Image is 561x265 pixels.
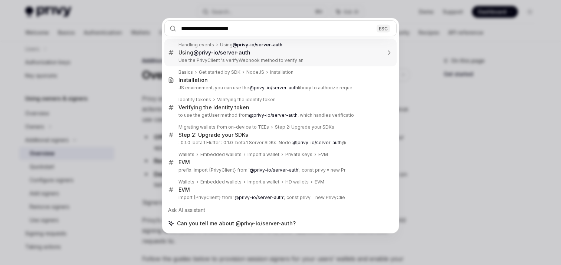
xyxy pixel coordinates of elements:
div: Step 2: Upgrade your SDKs [275,124,334,130]
div: Handling events [178,42,214,48]
div: EVM [178,159,190,166]
div: Step 2: Upgrade your SDKs [178,132,248,138]
div: Ask AI assistant [164,203,397,217]
div: Wallets [178,179,194,185]
div: Embedded wallets [200,152,242,158]
b: @privy-io/server-auth [249,85,298,90]
div: Using [178,49,250,56]
b: @privy-io/server-auth [249,112,298,118]
b: @privy-io/server-auth [233,42,282,47]
div: Basics [178,69,193,75]
div: ESC [377,24,390,32]
div: Identity tokens [178,97,211,103]
div: EVM [315,179,324,185]
div: Verifying the identity token [217,97,276,103]
div: Verifying the identity token [178,104,249,111]
div: Private keys [285,152,312,158]
p: Use the PrivyClient 's verifyWebhook method to verify an [178,57,381,63]
div: Installation [270,69,293,75]
p: prefix. import {PrivyClient} from ' '; const privy = new Pr [178,167,381,173]
p: import {PrivyClient} from ' '; const privy = new PrivyClie [178,195,381,201]
div: EVM [318,152,328,158]
div: Installation [178,77,208,83]
div: HD wallets [285,179,309,185]
div: Wallets [178,152,194,158]
div: Using [220,42,282,48]
div: Import a wallet [247,152,279,158]
b: @privy-io/server-auth [234,195,283,200]
p: : 0.1.0-beta.1 Flutter : 0.1.0-beta.1 Server SDKs: Node : @ [178,140,381,146]
p: JS environment, you can use the library to authorize reque [178,85,381,91]
span: Can you tell me about @privy-io/server-auth? [177,220,296,227]
b: @privy-io/server-auth [250,167,298,173]
div: EVM [178,186,190,193]
div: Get started by SDK [199,69,240,75]
p: to use the getUser method from , which handles verificatio [178,112,381,118]
b: @privy-io/server-auth [293,140,342,145]
div: Import a wallet [247,179,279,185]
div: Embedded wallets [200,179,242,185]
b: @privy-io/server-auth [193,49,250,56]
div: Migrating wallets from on-device to TEEs [178,124,269,130]
div: NodeJS [246,69,264,75]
